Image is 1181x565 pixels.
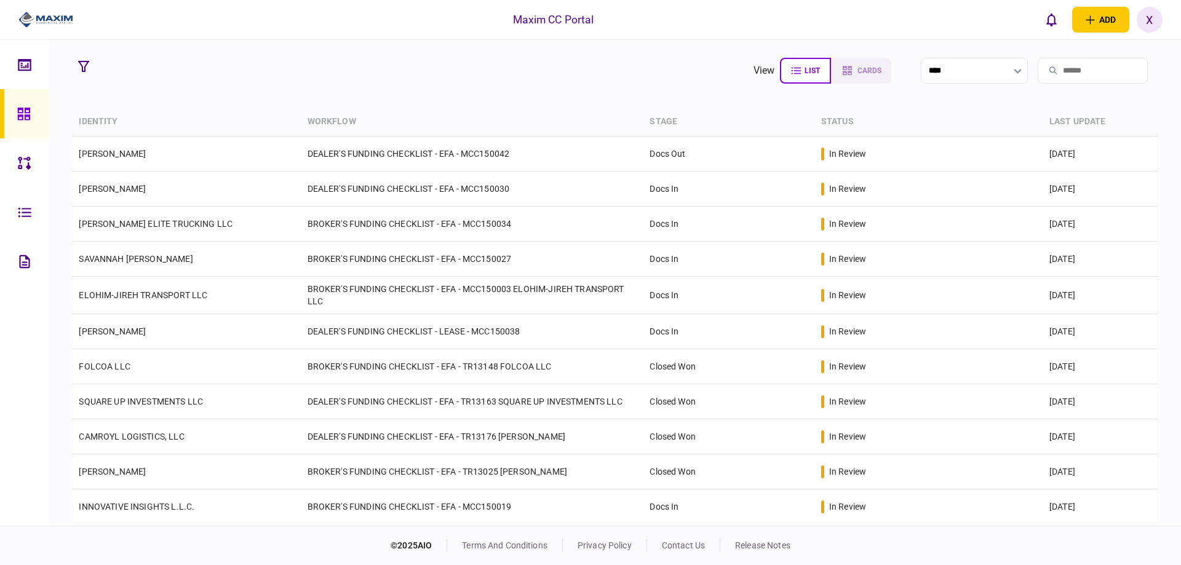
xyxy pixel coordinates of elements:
[829,183,866,195] div: in review
[1072,7,1129,33] button: open adding identity options
[1043,277,1158,314] td: [DATE]
[1137,7,1163,33] button: X
[829,253,866,265] div: in review
[301,207,644,242] td: BROKER'S FUNDING CHECKLIST - EFA - MCC150034
[301,489,644,524] td: BROKER'S FUNDING CHECKLIST - EFA - MCC150019
[857,66,881,75] span: cards
[79,149,146,159] a: [PERSON_NAME]
[1043,314,1158,349] td: [DATE]
[79,290,207,300] a: ELOHIM-JIREH TRANSPORT LLC
[829,500,866,513] div: in review
[513,12,594,28] div: Maxim CC Portal
[829,325,866,338] div: in review
[829,430,866,443] div: in review
[805,66,820,75] span: list
[643,277,814,314] td: Docs In
[301,384,644,419] td: DEALER'S FUNDING CHECKLIST - EFA - TR13163 SQUARE UP INVESTMENTS LLC
[18,10,73,29] img: client company logo
[79,432,184,441] a: CAMROYL LOGISTICS, LLC
[1043,207,1158,242] td: [DATE]
[1043,349,1158,384] td: [DATE]
[754,63,775,78] div: view
[643,489,814,524] td: Docs In
[643,349,814,384] td: Closed Won
[643,207,814,242] td: Docs In
[79,326,146,336] a: [PERSON_NAME]
[829,465,866,478] div: in review
[643,384,814,419] td: Closed Won
[1043,172,1158,207] td: [DATE]
[73,108,301,136] th: identity
[643,108,814,136] th: stage
[735,540,790,550] a: release notes
[1043,136,1158,172] td: [DATE]
[643,172,814,207] td: Docs In
[79,362,130,371] a: FOLCOA LLC
[301,172,644,207] td: DEALER'S FUNDING CHECKLIST - EFA - MCC150030
[643,419,814,454] td: Closed Won
[1043,242,1158,277] td: [DATE]
[829,148,866,160] div: in review
[1043,489,1158,524] td: [DATE]
[815,108,1043,136] th: status
[301,136,644,172] td: DEALER'S FUNDING CHECKLIST - EFA - MCC150042
[829,395,866,408] div: in review
[643,242,814,277] td: Docs In
[301,108,644,136] th: workflow
[1043,454,1158,489] td: [DATE]
[1039,7,1065,33] button: open notifications list
[79,184,146,194] a: [PERSON_NAME]
[643,454,814,489] td: Closed Won
[1043,384,1158,419] td: [DATE]
[301,419,644,454] td: DEALER'S FUNDING CHECKLIST - EFA - TR13176 [PERSON_NAME]
[831,58,891,84] button: cards
[301,349,644,384] td: BROKER'S FUNDING CHECKLIST - EFA - TR13148 FOLCOA LLC
[301,314,644,349] td: DEALER'S FUNDING CHECKLIST - LEASE - MCC150038
[79,397,203,406] a: SQUARE UP INVESTMENTS LLC
[662,540,705,550] a: contact us
[780,58,831,84] button: list
[301,242,644,277] td: BROKER'S FUNDING CHECKLIST - EFA - MCC150027
[79,219,233,229] a: [PERSON_NAME] ELITE TRUCKING LLC
[301,454,644,489] td: BROKER'S FUNDING CHECKLIST - EFA - TR13025 [PERSON_NAME]
[79,467,146,476] a: [PERSON_NAME]
[391,539,447,552] div: © 2025 AIO
[79,254,193,264] a: SAVANNAH [PERSON_NAME]
[1043,108,1158,136] th: last update
[1043,419,1158,454] td: [DATE]
[829,289,866,301] div: in review
[829,360,866,373] div: in review
[643,314,814,349] td: Docs In
[829,218,866,230] div: in review
[578,540,632,550] a: privacy policy
[643,136,814,172] td: Docs Out
[301,277,644,314] td: BROKER'S FUNDING CHECKLIST - EFA - MCC150003 ELOHIM-JIREH TRANSPORT LLC
[462,540,547,550] a: terms and conditions
[79,502,194,512] a: INNOVATIVE INSIGHTS L.L.C.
